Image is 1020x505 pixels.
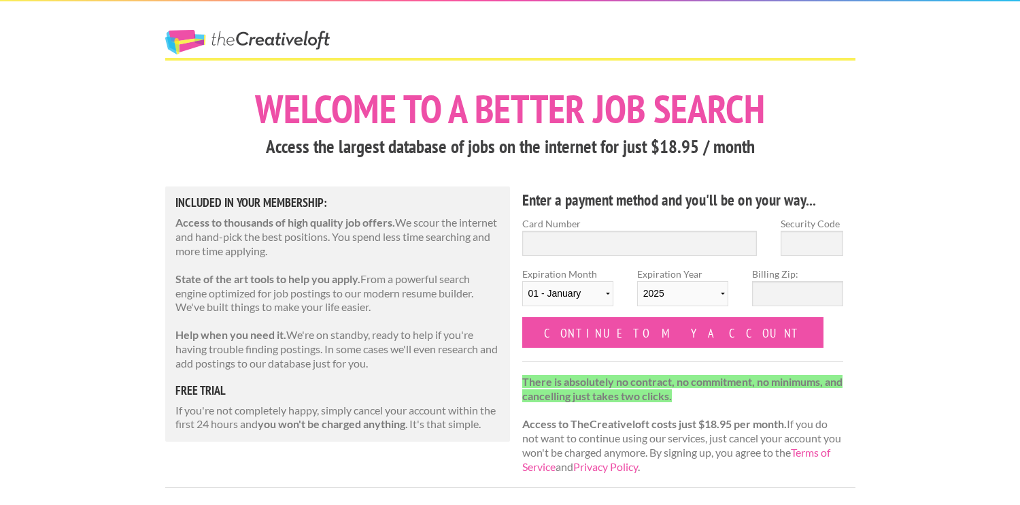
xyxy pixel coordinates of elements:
p: We scour the internet and hand-pick the best positions. You spend less time searching and more ti... [175,216,500,258]
strong: Help when you need it. [175,328,286,341]
h1: Welcome to a better job search [165,89,855,129]
h5: free trial [175,385,500,397]
p: If you do not want to continue using our services, just cancel your account you won't be charged ... [522,375,844,474]
label: Billing Zip: [752,267,843,281]
p: We're on standby, ready to help if you're having trouble finding postings. In some cases we'll ev... [175,328,500,370]
a: Privacy Policy [573,460,638,473]
select: Expiration Month [522,281,613,306]
p: If you're not completely happy, simply cancel your account within the first 24 hours and . It's t... [175,404,500,432]
input: Continue to my account [522,317,824,348]
strong: Access to TheCreativeloft costs just $18.95 per month. [522,417,787,430]
strong: There is absolutely no contract, no commitment, no minimums, and cancelling just takes two clicks. [522,375,843,402]
strong: you won't be charged anything [258,417,405,430]
a: Terms of Service [522,446,830,473]
strong: State of the art tools to help you apply. [175,272,360,285]
label: Expiration Month [522,267,613,317]
h5: Included in Your Membership: [175,197,500,209]
p: From a powerful search engine optimized for job postings to our modern resume builder. We've buil... [175,272,500,314]
label: Expiration Year [637,267,728,317]
select: Expiration Year [637,281,728,306]
strong: Access to thousands of high quality job offers. [175,216,395,229]
h4: Enter a payment method and you'll be on your way... [522,189,844,211]
label: Card Number [522,216,758,231]
h3: Access the largest database of jobs on the internet for just $18.95 / month [165,134,855,160]
a: The Creative Loft [165,30,330,54]
label: Security Code [781,216,843,231]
